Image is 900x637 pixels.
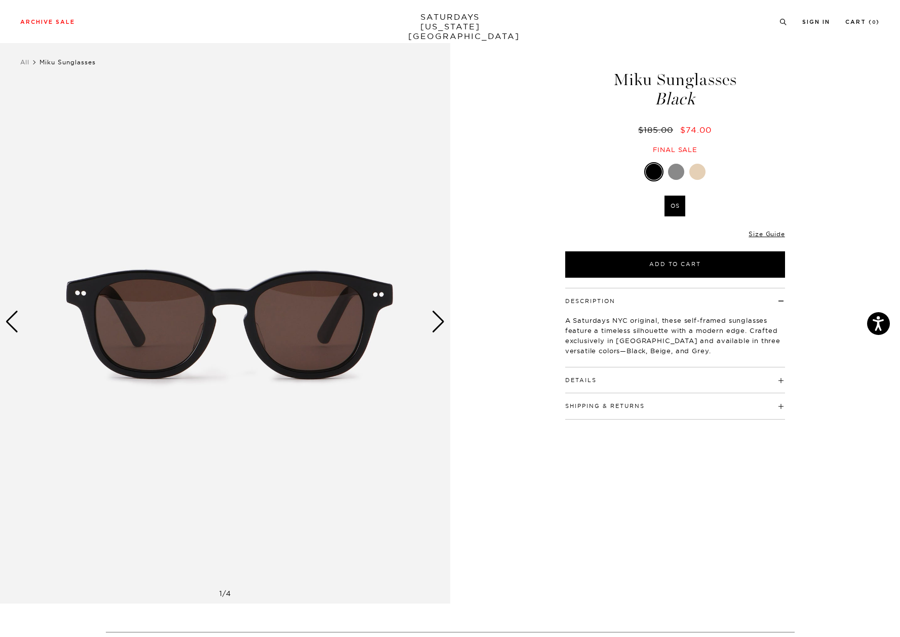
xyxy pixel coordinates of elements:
[872,20,876,25] small: 0
[749,230,785,238] a: Size Guide
[565,403,645,409] button: Shipping & Returns
[20,58,29,66] a: All
[680,125,712,135] span: $74.00
[5,311,19,333] div: Previous slide
[664,196,685,216] label: OS
[565,251,785,278] button: Add to Cart
[564,71,787,107] h1: Miku Sunglasses
[564,145,787,154] div: Final sale
[845,19,880,25] a: Cart (0)
[565,315,785,356] p: A Saturdays NYC original, these self-framed sunglasses feature a timeless silhouette with a moder...
[802,19,830,25] a: Sign In
[219,589,222,598] span: 1
[565,298,615,304] button: Description
[564,91,787,107] span: Black
[20,19,75,25] a: Archive Sale
[40,58,96,66] span: Miku Sunglasses
[226,589,231,598] span: 4
[638,125,677,135] del: $185.00
[565,378,597,383] button: Details
[408,12,492,41] a: SATURDAYS[US_STATE][GEOGRAPHIC_DATA]
[432,311,445,333] div: Next slide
